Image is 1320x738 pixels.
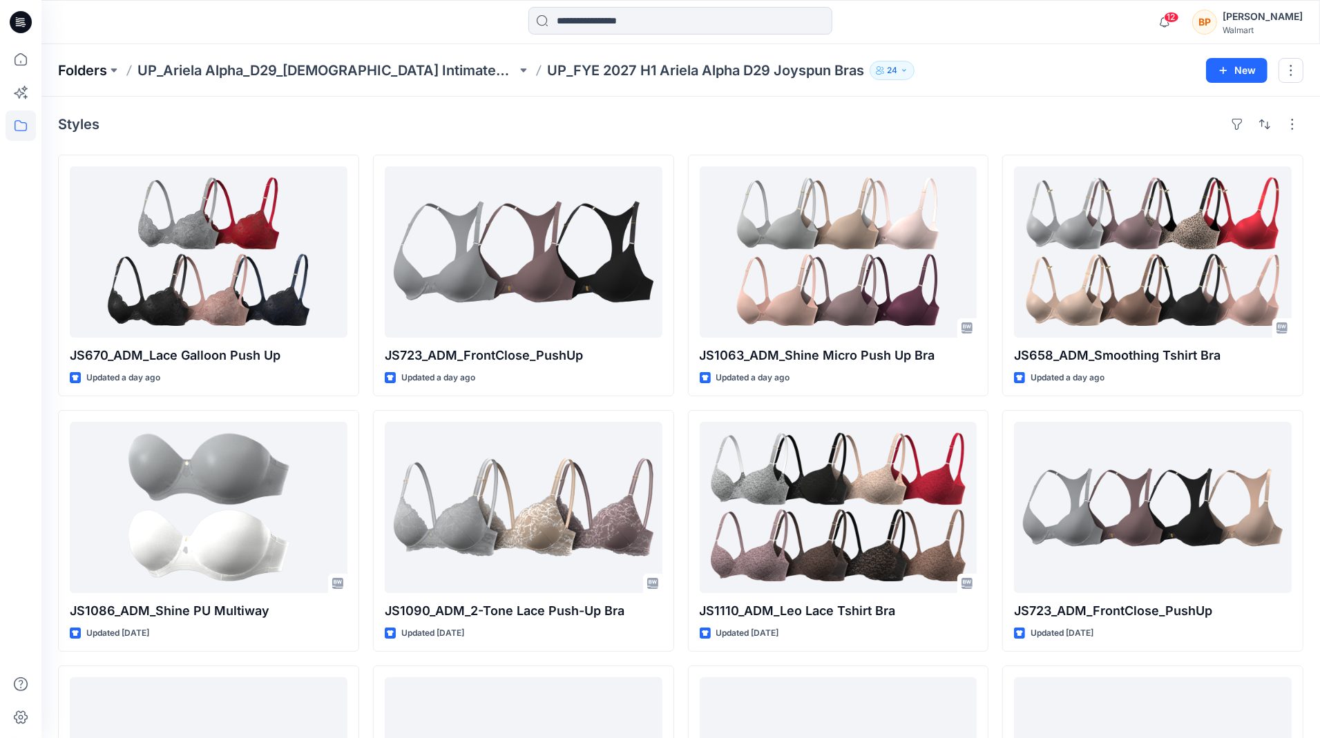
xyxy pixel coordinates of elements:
p: UP_FYE 2027 H1 Ariela Alpha D29 Joyspun Bras [547,61,864,80]
p: Updated [DATE] [401,626,464,641]
button: New [1206,58,1268,83]
a: JS658_ADM_Smoothing Tshirt Bra [1014,166,1292,338]
h4: Styles [58,116,99,133]
p: Updated a day ago [86,371,160,385]
p: JS1110_ADM_Leo Lace Tshirt Bra [700,601,977,621]
button: 24 [870,61,915,80]
p: Updated [DATE] [1031,626,1093,641]
a: JS1110_ADM_Leo Lace Tshirt Bra [700,422,977,593]
p: JS1063_ADM_Shine Micro Push Up Bra [700,346,977,365]
p: 24 [887,63,897,78]
span: 12 [1164,12,1179,23]
div: BP [1192,10,1217,35]
p: JS670_ADM_Lace Galloon Push Up [70,346,347,365]
a: JS670_ADM_Lace Galloon Push Up [70,166,347,338]
a: UP_Ariela Alpha_D29_[DEMOGRAPHIC_DATA] Intimates - Joyspun [137,61,517,80]
p: Updated [DATE] [86,626,149,641]
p: Updated [DATE] [716,626,779,641]
p: Updated a day ago [401,371,475,385]
a: JS1090_ADM_2-Tone Lace Push-Up Bra [385,422,662,593]
p: JS723_ADM_FrontClose_PushUp [1014,601,1292,621]
a: Folders [58,61,107,80]
p: JS723_ADM_FrontClose_PushUp [385,346,662,365]
div: [PERSON_NAME] [1223,8,1303,25]
p: Updated a day ago [716,371,790,385]
a: JS1086_ADM_Shine PU Multiway [70,422,347,593]
a: JS1063_ADM_Shine Micro Push Up Bra [700,166,977,338]
div: Walmart [1223,25,1303,35]
a: JS723_ADM_FrontClose_PushUp [1014,422,1292,593]
p: JS1086_ADM_Shine PU Multiway [70,601,347,621]
p: JS658_ADM_Smoothing Tshirt Bra [1014,346,1292,365]
a: JS723_ADM_FrontClose_PushUp [385,166,662,338]
p: Updated a day ago [1031,371,1104,385]
p: JS1090_ADM_2-Tone Lace Push-Up Bra [385,601,662,621]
